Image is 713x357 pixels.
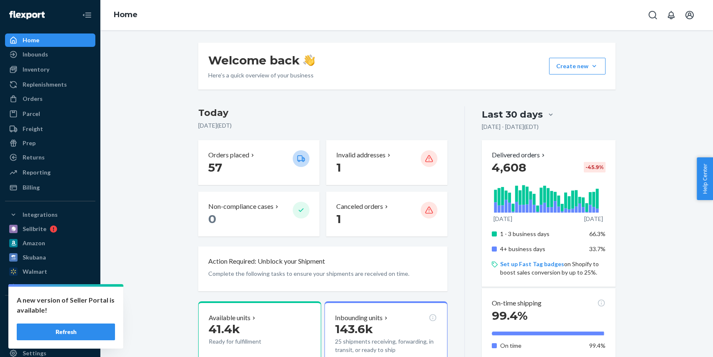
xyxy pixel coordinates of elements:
a: Reporting [5,166,95,179]
div: Amazon [23,239,45,247]
button: Close Navigation [79,7,95,23]
div: -45.9 % [584,162,606,172]
a: Skubana [5,251,95,264]
a: Orders [5,92,95,105]
a: Inventory [5,63,95,76]
a: Sellbrite [5,222,95,236]
p: on Shopify to boost sales conversion by up to 25%. [500,260,605,277]
p: Inbounding units [335,313,383,323]
div: Reporting [23,168,51,177]
button: Integrations [5,208,95,221]
div: Inventory [23,65,49,74]
span: 143.6k [335,322,373,336]
span: 66.3% [589,230,606,237]
div: Prep [23,139,36,147]
div: Billing [23,183,40,192]
a: Prep [5,136,95,150]
a: Replenishments [5,78,95,91]
button: Help Center [697,157,713,200]
div: Replenishments [23,80,67,89]
p: Here’s a quick overview of your business [208,71,315,80]
a: Inbounds [5,48,95,61]
div: Freight [23,125,43,133]
img: Flexport logo [9,11,45,19]
p: Action Required: Unblock your Shipment [208,257,325,266]
span: 57 [208,160,222,175]
button: Non-compliance cases 0 [198,192,319,236]
p: Orders placed [208,150,249,160]
p: 4+ business days [500,245,583,253]
div: Returns [23,153,45,162]
a: Home [5,33,95,47]
a: Returns [5,151,95,164]
button: Open notifications [663,7,680,23]
div: Parcel [23,110,40,118]
p: Non-compliance cases [208,202,273,211]
button: Delivered orders [492,150,547,160]
a: eBay Fast Tags [5,316,95,330]
div: Skubana [23,253,46,262]
p: Ready for fulfillment [209,337,286,346]
button: Create new [549,58,606,74]
button: Orders placed 57 [198,140,319,185]
div: Integrations [23,211,58,219]
a: Home [114,10,138,19]
div: Last 30 days [482,108,543,121]
div: Walmart [23,267,47,276]
span: 0 [208,212,216,226]
p: [DATE] [584,215,603,223]
button: Canceled orders 1 [326,192,447,236]
div: Home [23,36,39,44]
p: On-time shipping [492,298,542,308]
a: Parcel [5,107,95,121]
p: [DATE] ( EDT ) [198,121,448,130]
p: Available units [209,313,250,323]
span: 4,608 [492,160,526,175]
button: Refresh [17,324,115,340]
a: Set up Fast Tag badges [500,260,564,267]
button: Open account menu [681,7,698,23]
div: Orders [23,95,43,103]
img: hand-wave emoji [303,54,315,66]
div: Add Integration [23,283,60,290]
a: Billing [5,181,95,194]
a: Add Fast Tag [5,333,95,343]
div: Inbounds [23,50,48,59]
p: A new version of Seller Portal is available! [17,295,115,315]
span: 99.4% [589,342,606,349]
h1: Welcome back [208,53,315,68]
span: 41.4k [209,322,240,336]
p: On time [500,342,583,350]
button: Open Search Box [644,7,661,23]
ol: breadcrumbs [107,3,144,27]
button: Invalid addresses 1 [326,140,447,185]
a: Amazon [5,236,95,250]
p: [DATE] [493,215,512,223]
a: Walmart [5,265,95,278]
a: Freight [5,122,95,136]
span: 99.4% [492,308,528,323]
p: Canceled orders [336,202,383,211]
div: Sellbrite [23,225,46,233]
p: 1 - 3 business days [500,230,583,238]
span: 1 [336,160,341,175]
button: Fast Tags [5,302,95,316]
span: 1 [336,212,341,226]
h3: Today [198,106,448,120]
p: Complete the following tasks to ensure your shipments are received on time. [208,270,438,278]
p: Invalid addresses [336,150,386,160]
p: 25 shipments receiving, forwarding, in transit, or ready to ship [335,337,437,354]
p: [DATE] - [DATE] ( EDT ) [482,123,539,131]
a: Add Integration [5,282,95,292]
iframe: Opens a widget where you can chat to one of our agents [659,332,705,353]
span: 33.7% [589,245,606,252]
